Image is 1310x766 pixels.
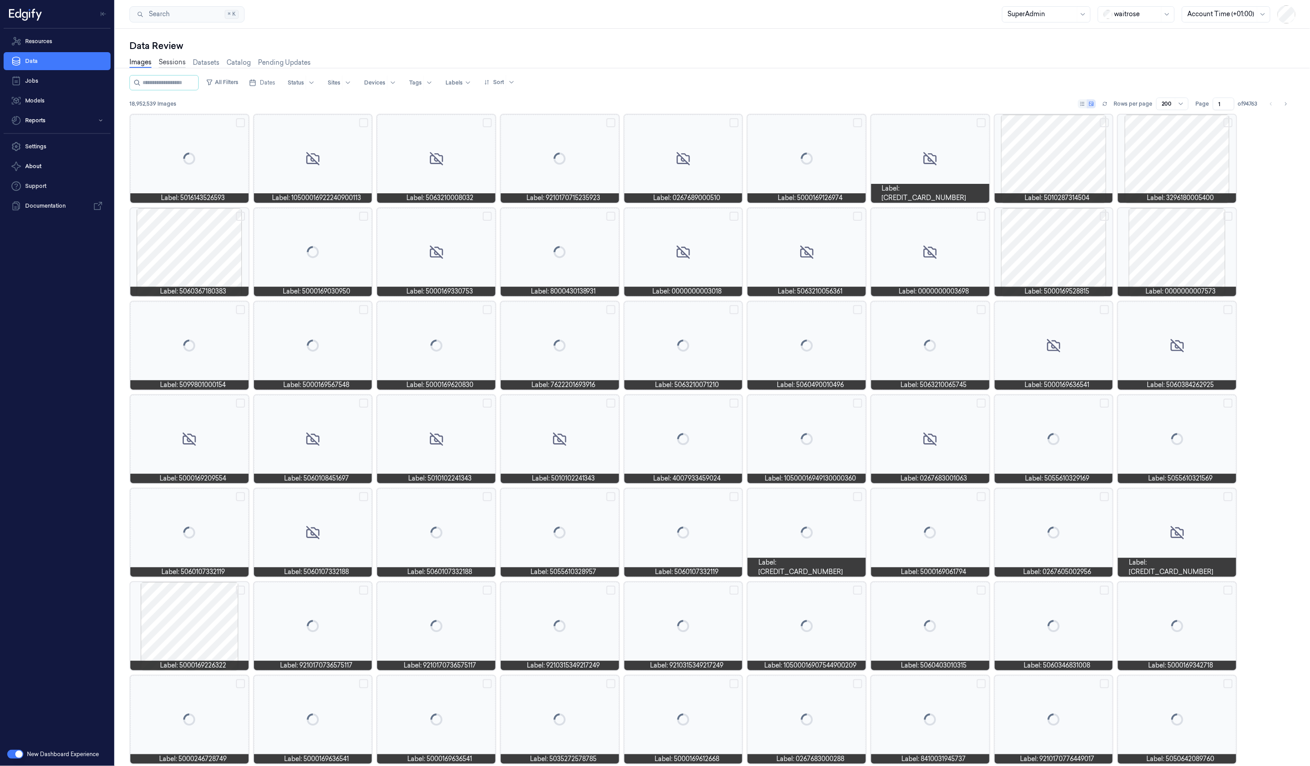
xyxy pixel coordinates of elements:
[245,76,279,90] button: Dates
[408,754,472,764] span: Label: 5000169636541
[96,7,111,21] button: Toggle Navigation
[202,75,242,89] button: All Filters
[160,661,226,670] span: Label: 5000169226322
[284,567,349,577] span: Label: 5060107332188
[1023,567,1091,577] span: Label: 0267605002956
[4,72,111,90] a: Jobs
[160,287,226,296] span: Label: 5060367180383
[853,586,862,595] button: Select row
[977,305,986,314] button: Select row
[1100,492,1109,501] button: Select row
[977,212,986,221] button: Select row
[1224,679,1233,688] button: Select row
[1147,380,1214,390] span: Label: 5060384262925
[359,492,368,501] button: Select row
[653,474,721,483] span: Label: 4007933459024
[280,661,352,670] span: Label: 9210170736575117
[531,287,596,296] span: Label: 8000430138931
[778,193,843,203] span: Label: 5000169126974
[4,157,111,175] button: About
[258,58,311,67] a: Pending Updates
[606,118,615,127] button: Select row
[530,567,596,577] span: Label: 5055610328957
[853,492,862,501] button: Select row
[606,305,615,314] button: Select row
[977,492,986,501] button: Select row
[129,40,1296,52] div: Data Review
[1224,118,1233,127] button: Select row
[1224,212,1233,221] button: Select row
[899,287,969,296] span: Label: 0000000003698
[655,754,719,764] span: Label: 5000169612668
[1100,679,1109,688] button: Select row
[977,399,986,408] button: Select row
[900,474,967,483] span: Label: 0267683001063
[359,679,368,688] button: Select row
[145,9,169,19] span: Search
[359,399,368,408] button: Select row
[730,212,739,221] button: Select row
[236,586,245,595] button: Select row
[730,679,739,688] button: Select row
[359,118,368,127] button: Select row
[236,679,245,688] button: Select row
[4,111,111,129] button: Reports
[901,661,967,670] span: Label: 5060403010315
[1224,399,1233,408] button: Select row
[606,492,615,501] button: Select row
[283,287,350,296] span: Label: 5000169030950
[407,287,473,296] span: Label: 5000169330753
[655,567,718,577] span: Label: 5060107332119
[1025,380,1090,390] span: Label: 5000169636541
[4,92,111,110] a: Models
[776,754,844,764] span: Label: 0267683000288
[1196,100,1209,108] span: Page
[406,193,473,203] span: Label: 5063210008032
[1265,98,1292,110] nav: pagination
[778,287,843,296] span: Label: 5063210056361
[4,32,111,50] a: Resources
[901,567,967,577] span: Label: 5000169061794
[606,679,615,688] button: Select row
[1114,100,1153,108] p: Rows per page
[1224,305,1233,314] button: Select row
[1147,193,1214,203] span: Label: 3296180005400
[606,586,615,595] button: Select row
[4,197,111,215] a: Documentation
[531,380,595,390] span: Label: 7622201693916
[284,474,349,483] span: Label: 5060108451697
[764,661,856,670] span: Label: 10500016907544900209
[1146,287,1216,296] span: Label: 0000000007573
[655,380,719,390] span: Label: 5063210071210
[652,287,722,296] span: Label: 0000000003018
[1224,492,1233,501] button: Select row
[1147,754,1215,764] span: Label: 5050642089760
[159,754,227,764] span: Label: 5000246728749
[530,754,597,764] span: Label: 5035272578785
[359,305,368,314] button: Select row
[730,586,739,595] button: Select row
[853,212,862,221] button: Select row
[404,661,476,670] span: Label: 9210170736575117
[160,380,226,390] span: Label: 5099801000154
[1025,474,1089,483] span: Label: 5055610329169
[272,193,361,203] span: Label: 10500016922240900113
[977,586,986,595] button: Select row
[236,492,245,501] button: Select row
[1025,287,1090,296] span: Label: 5000169528815
[853,399,862,408] button: Select row
[129,58,151,68] a: Images
[483,399,492,408] button: Select row
[977,679,986,688] button: Select row
[227,58,251,67] a: Catalog
[129,100,176,108] span: 18,952,539 Images
[1149,661,1213,670] span: Label: 5000169342718
[161,567,225,577] span: Label: 5060107332119
[236,212,245,221] button: Select row
[129,6,245,22] button: Search⌘K
[483,492,492,501] button: Select row
[236,118,245,127] button: Select row
[730,118,739,127] button: Select row
[161,193,225,203] span: Label: 5016143526593
[853,679,862,688] button: Select row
